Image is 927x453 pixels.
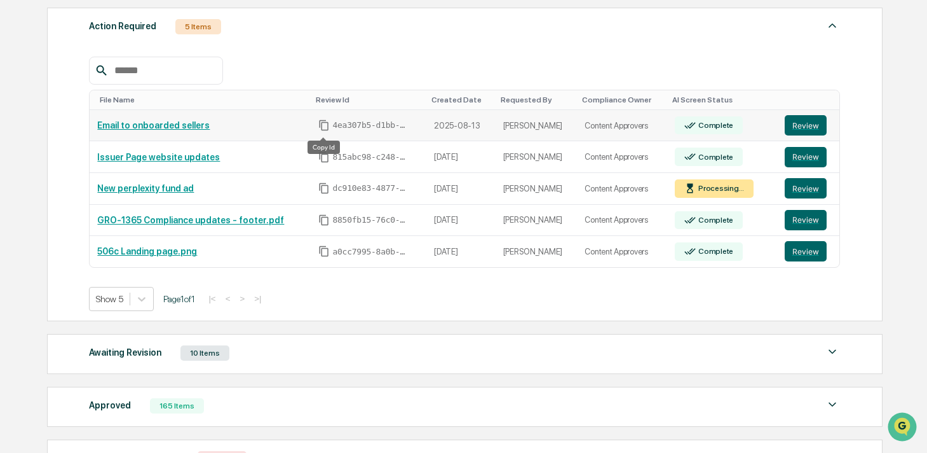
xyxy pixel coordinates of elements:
span: Preclearance [25,160,82,173]
button: > [236,293,248,304]
button: >| [250,293,265,304]
td: [DATE] [426,173,495,205]
button: < [222,293,234,304]
td: [DATE] [426,141,495,173]
div: Toggle SortBy [100,95,306,104]
button: Review [785,210,827,230]
td: [DATE] [426,236,495,267]
a: Email to onboarded sellers [97,120,210,130]
a: 506c Landing page.png [97,246,197,256]
td: [PERSON_NAME] [496,110,578,142]
div: Toggle SortBy [501,95,572,104]
a: 🔎Data Lookup [8,179,85,202]
span: 815abc98-c248-4f62-a147-d06131b3a24d [332,152,409,162]
span: Page 1 of 1 [163,294,195,304]
a: Review [785,210,832,230]
div: Processing... [696,184,744,193]
a: Review [785,115,832,136]
td: Content Approvers [577,173,666,205]
span: Copy Id [318,151,330,163]
img: caret [825,397,840,412]
div: Complete [696,216,733,225]
a: GRO-1365 Compliance updates - footer.pdf [97,215,284,225]
a: 🗄️Attestations [87,155,163,178]
div: We're available if you need us! [43,110,161,120]
span: Copy Id [318,183,330,194]
td: [PERSON_NAME] [496,205,578,237]
td: Content Approvers [577,141,666,173]
span: Copy Id [318,246,330,257]
td: Content Approvers [577,236,666,267]
a: Review [785,241,832,261]
a: Powered byPylon [90,215,154,225]
p: How can we help? [13,27,231,47]
span: a0cc7995-8a0b-4b72-ac1a-878fd3692143 [332,247,409,257]
div: 10 Items [180,345,229,361]
div: Complete [696,153,733,162]
td: 2025-08-13 [426,110,495,142]
div: Copy Id [308,141,340,154]
button: Review [785,147,827,167]
span: Data Lookup [25,185,80,197]
span: Copy Id [318,120,330,131]
iframe: Open customer support [886,411,921,445]
span: 4ea307b5-d1bb-4617-b862-c0061df89552 [332,120,409,130]
div: Toggle SortBy [582,95,661,104]
span: Pylon [126,216,154,225]
div: Start new chat [43,97,208,110]
td: [PERSON_NAME] [496,173,578,205]
span: Attestations [105,160,158,173]
button: Review [785,178,827,199]
div: Toggle SortBy [431,95,490,104]
div: 🖐️ [13,162,23,172]
div: Complete [696,121,733,130]
td: [DATE] [426,205,495,237]
a: New perplexity fund ad [97,183,194,193]
div: Toggle SortBy [316,95,421,104]
td: Content Approvers [577,205,666,237]
span: 8850fb15-76c0-443e-acb7-22e5fcd2af78 [332,215,409,225]
button: |< [205,293,219,304]
span: Copy Id [318,214,330,226]
div: Complete [696,247,733,256]
a: Review [785,178,832,199]
div: Awaiting Revision [89,344,161,361]
img: 1746055101610-c473b297-6a78-478c-a979-82029cc54cd1 [13,97,36,120]
button: Review [785,115,827,136]
img: caret [825,344,840,359]
td: Content Approvers [577,110,666,142]
td: [PERSON_NAME] [496,141,578,173]
div: Toggle SortBy [672,95,772,104]
div: Toggle SortBy [787,95,835,104]
div: Approved [89,397,131,414]
div: 🔎 [13,186,23,196]
td: [PERSON_NAME] [496,236,578,267]
a: 🖐️Preclearance [8,155,87,178]
button: Start new chat [216,101,231,116]
a: Issuer Page website updates [97,152,220,162]
div: 🗄️ [92,162,102,172]
img: caret [825,18,840,33]
div: 165 Items [150,398,204,414]
button: Review [785,241,827,261]
div: Action Required [89,18,156,34]
div: 5 Items [175,19,221,34]
input: Clear [33,58,210,71]
a: Review [785,147,832,167]
span: dc910e83-4877-4103-b15e-bf87db00f614 [332,183,409,193]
